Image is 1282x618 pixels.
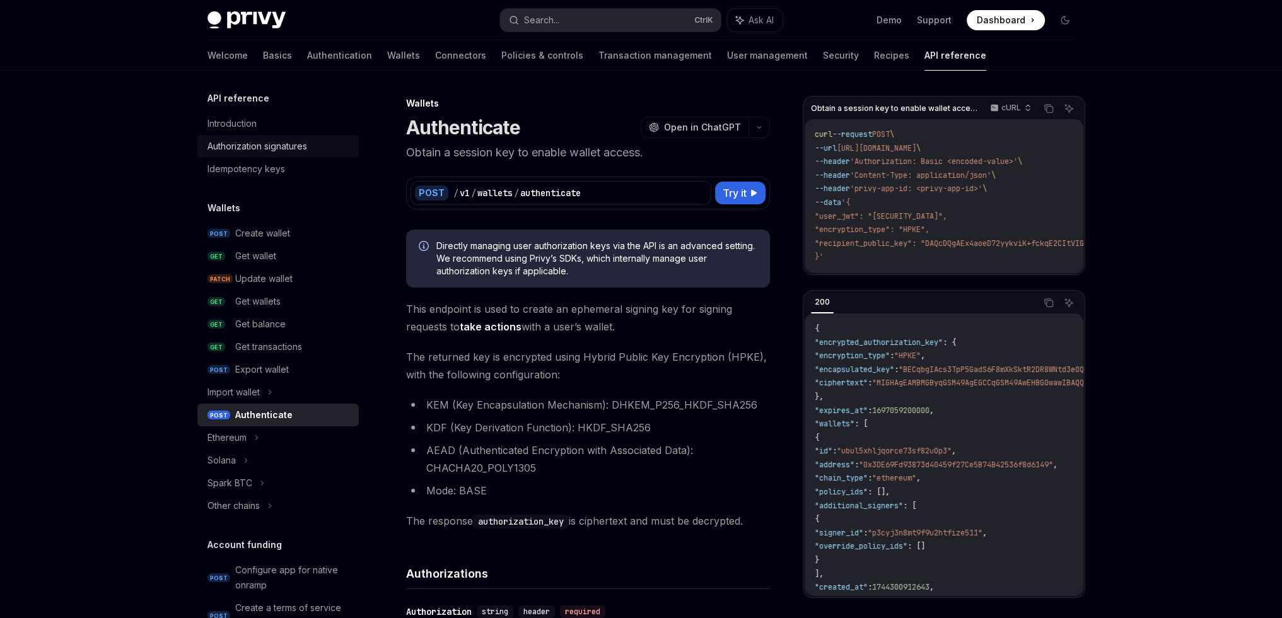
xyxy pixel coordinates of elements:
span: 1744300912643 [872,582,929,592]
a: Policies & controls [501,40,583,71]
p: cURL [1001,103,1021,113]
span: The returned key is encrypted using Hybrid Public Key Encryption (HPKE), with the following confi... [406,348,770,383]
button: Copy the contents from the code block [1040,100,1057,117]
span: : [ [903,501,916,511]
span: : [859,596,863,606]
span: , [929,582,934,592]
a: GETGet wallet [197,245,359,267]
span: \ [1018,156,1022,166]
span: Directly managing user authorization keys via the API is an advanced setting. We recommend using ... [436,240,757,277]
span: "encryption_type" [815,351,890,361]
button: Search...CtrlK [500,9,721,32]
a: Demo [877,14,902,26]
a: Idempotency keys [197,158,359,180]
span: 1697059200000 [872,405,929,416]
span: POST [207,573,230,583]
div: Export wallet [235,362,289,377]
span: 'privy-app-id: <privy-app-id>' [850,184,982,194]
a: take actions [460,320,522,334]
span: --header [815,156,850,166]
div: Authenticate [235,407,293,423]
span: "recipient_public_key": "DAQcDQgAEx4aoeD72yykviK+fckqE2CItVIGn1rCnvCXZ1HgpOcMEMialRmTrqIK4oZlYd1" [815,238,1243,248]
a: Wallets [387,40,420,71]
div: Wallets [406,97,770,110]
span: "ubul5xhljqorce73sf82u0p3" [837,446,952,456]
span: Ask AI [749,14,774,26]
h1: Authenticate [406,116,520,139]
a: User management [727,40,808,71]
span: "override_policy_ids" [815,541,907,551]
span: Try it [723,185,747,201]
span: : [894,364,899,375]
a: POSTCreate wallet [197,222,359,245]
button: Open in ChatGPT [641,117,749,138]
span: , [916,473,921,483]
div: required [560,605,605,618]
span: "chain_type" [815,473,868,483]
span: : [], [868,487,890,497]
span: \ [991,170,996,180]
a: GETGet wallets [197,290,359,313]
a: API reference [924,40,986,71]
span: : [868,582,872,592]
div: / [514,187,519,199]
span: Dashboard [977,14,1025,26]
span: "ethereum" [872,473,916,483]
span: "ciphertext" [815,378,868,388]
div: / [453,187,458,199]
a: GETGet transactions [197,335,359,358]
li: AEAD (Authenticated Encryption with Associated Data): CHACHA20_POLY1305 [406,441,770,477]
span: PATCH [207,274,233,284]
span: : [890,351,894,361]
div: / [471,187,476,199]
div: wallets [477,187,513,199]
span: "owner_id" [815,596,859,606]
span: { [815,324,819,334]
span: "encapsulated_key" [815,364,894,375]
span: : [868,405,872,416]
a: Authorization signatures [197,135,359,158]
span: "encrypted_authorization_key" [815,337,943,347]
span: --data [815,197,841,207]
span: [URL][DOMAIN_NAME] [837,143,916,153]
span: "p3cyj3n8mt9f9u2htfize511" [868,528,982,538]
div: Get transactions [235,339,302,354]
span: "user_jwt": "[SECURITY_DATA]", [815,211,947,221]
span: --url [815,143,837,153]
div: Other chains [207,498,260,513]
a: Authentication [307,40,372,71]
span: "wallets" [815,419,854,429]
a: POSTAuthenticate [197,404,359,426]
span: : [ [854,419,868,429]
span: "address" [815,460,854,470]
div: POST [415,185,448,201]
a: PATCHUpdate wallet [197,267,359,290]
span: : { [943,337,956,347]
span: , [952,446,956,456]
img: dark logo [207,11,286,29]
div: 200 [811,294,834,310]
span: GET [207,342,225,352]
span: : [868,378,872,388]
span: GET [207,320,225,329]
span: "signer_id" [815,528,863,538]
p: Obtain a session key to enable wallet access. [406,144,770,161]
div: Spark BTC [207,475,252,491]
span: GET [207,297,225,306]
div: Configure app for native onramp [235,563,351,593]
span: '{ [841,197,850,207]
span: --header [815,184,850,194]
span: : [854,460,859,470]
li: Mode: BASE [406,482,770,499]
span: } [815,555,819,565]
span: }, [815,392,824,402]
a: Transaction management [598,40,712,71]
span: "encryption_type": "HPKE", [815,224,929,235]
span: : [] [907,541,925,551]
span: "created_at" [815,582,868,592]
span: : [863,528,868,538]
h5: Wallets [207,201,240,216]
div: Get wallets [235,294,281,309]
button: Ask AI [727,9,783,32]
button: Copy the contents from the code block [1040,294,1057,311]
